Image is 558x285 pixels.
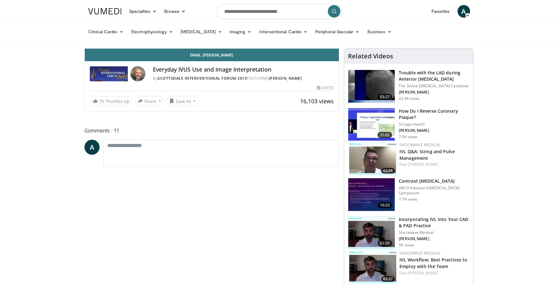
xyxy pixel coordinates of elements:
div: By FEATURING [153,76,334,81]
a: IVL Q&A: Sizing and Pulse Management [399,148,455,161]
a: 31:02 How Do I Reverse Coronary Plaque? Scripps Health [PERSON_NAME] 7.9K views [348,108,469,141]
span: 02:37 [381,276,395,282]
a: Browse [160,5,189,18]
p: 7.9K views [399,134,417,139]
img: Scottsdale Interventional Forum 2013 [90,66,128,81]
img: e8640610-3750-4212-a6eb-2e620dd6e463.150x105_q85_crop-smart_upscale.jpg [349,142,396,175]
div: Feat. [399,162,468,167]
a: [MEDICAL_DATA] [177,25,226,38]
a: Peripheral Vascular [312,25,363,38]
a: Clinical Cardio [84,25,127,38]
input: Search topics, interventions [216,4,342,19]
a: Shockwave Medical [399,142,441,148]
a: Electrophysiology [127,25,177,38]
span: Comments 11 [84,126,339,135]
span: 75 [99,98,104,104]
a: IVL Workflow: Best Practices to Employ with the Team [399,257,467,269]
div: Feat. [399,270,468,276]
a: Favorites [428,5,454,18]
a: Interventional Cardio [256,25,312,38]
a: 02:37 [349,250,396,283]
p: The Online [MEDICAL_DATA] Casebook [399,83,469,89]
div: [DATE] [317,85,334,91]
img: 4a6eaadb-1133-44ac-827a-14b068d082c7.150x105_q85_crop-smart_upscale.jpg [348,217,395,249]
a: Business [364,25,396,38]
img: 31adc9e7-5da4-4a43-a07f-d5170cdb9529.150x105_q85_crop-smart_upscale.jpg [348,108,395,141]
p: Scripps Health [399,122,469,127]
span: 02:08 [381,168,395,174]
a: [PERSON_NAME] [408,162,438,167]
span: 03:50 [377,240,393,246]
a: Shockwave Medical [399,250,441,256]
h3: Trouble with the LAD during Anterior [MEDICAL_DATA] [399,70,469,82]
p: ARCH Advanced [MEDICAL_DATA] Symposium [399,186,469,196]
p: [PERSON_NAME] [399,236,469,241]
p: [PERSON_NAME] [399,128,469,133]
span: 31:02 [377,132,393,138]
p: 59 views [399,243,414,248]
button: Share [135,96,164,106]
a: A [84,140,100,155]
img: ABqa63mjaT9QMpl35hMDoxOmtxO3TYNt_2.150x105_q85_crop-smart_upscale.jpg [348,70,395,103]
a: 03:50 Incorporating IVL into Your CAD & PAD Practice Shockwave Medical [PERSON_NAME] 59 views [348,216,469,250]
a: Email [PERSON_NAME] [85,49,339,61]
a: 75 Thumbs Up [90,96,133,106]
span: 03:27 [377,94,393,100]
h3: Contrast [MEDICAL_DATA] [399,178,469,184]
p: Shockwave Medical [399,230,469,235]
a: Scottsdale Interventional Forum 2013 [158,76,247,81]
a: Specialties [125,5,161,18]
img: UFuN5x2kP8YLDu1n4xMDoxOjB1O8AjAz.150x105_q85_crop-smart_upscale.jpg [348,178,395,211]
h3: Incorporating IVL into Your CAD & PAD Practice [399,216,469,229]
a: 02:08 [349,142,396,175]
img: VuMedi Logo [88,8,122,14]
a: Imaging [226,25,256,38]
a: 19:33 Contrast [MEDICAL_DATA] ARCH Advanced [MEDICAL_DATA] Symposium 7.7K views [348,178,469,211]
a: A [458,5,470,18]
h3: How Do I Reverse Coronary Plaque? [399,108,469,121]
h4: Everyday IVUS Use and Image Interpretation [153,66,334,73]
span: 16,103 views [300,97,334,105]
a: [PERSON_NAME] [408,270,438,276]
a: [PERSON_NAME] [269,76,302,81]
button: Save to [166,96,198,106]
p: 23.6K views [399,96,420,101]
p: [PERSON_NAME] [399,90,469,95]
img: Avatar [130,66,145,81]
img: 134ab2bb-f8e6-4c2d-9d54-90ec4ba2e320.150x105_q85_crop-smart_upscale.jpg [349,250,396,283]
h4: Related Videos [348,52,393,60]
span: 19:33 [377,202,393,208]
a: 03:27 Trouble with the LAD during Anterior [MEDICAL_DATA] The Online [MEDICAL_DATA] Casebook [PER... [348,70,469,103]
p: 7.7K views [399,197,417,202]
